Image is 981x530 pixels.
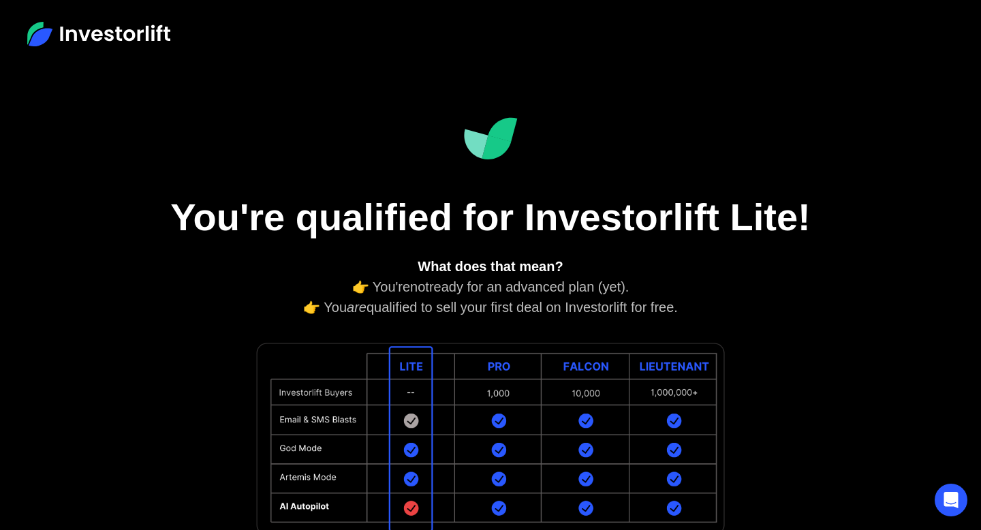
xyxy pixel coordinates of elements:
[347,300,367,315] em: are
[935,484,967,516] div: Open Intercom Messenger
[198,256,783,317] div: 👉 You're ready for an advanced plan (yet). 👉 You qualified to sell your first deal on Investorlif...
[150,194,831,240] h1: You're qualified for Investorlift Lite!
[463,117,518,160] img: Investorlift Dashboard
[418,259,563,274] strong: What does that mean?
[410,279,429,294] em: not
